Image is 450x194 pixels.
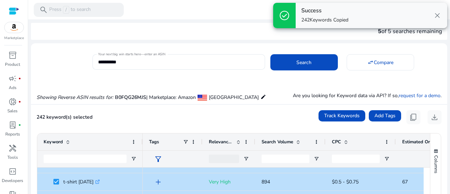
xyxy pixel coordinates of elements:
input: Search Volume Filter Input [262,155,309,163]
mat-icon: swap_horiz [367,59,374,65]
span: | Marketplace: Amazon [146,94,196,101]
p: t-shirt [DATE] [63,175,100,189]
span: Estimated Orders/Month [402,139,444,145]
span: add [154,178,162,186]
button: Compare [347,54,414,70]
span: fiber_manual_record [18,124,21,126]
span: fiber_manual_record [18,77,21,80]
span: 242 keyword(s) selected [37,114,92,120]
h4: Success [301,7,348,14]
span: Search [296,59,311,66]
span: code_blocks [8,167,17,176]
span: Search Volume [262,139,293,145]
input: CPC Filter Input [332,155,380,163]
p: Ads [9,85,17,91]
span: content_copy [409,113,418,121]
p: Very High [209,175,249,189]
span: filter_alt [154,155,162,163]
p: Are you looking for Keyword data via API? If so, . [293,92,442,99]
button: Open Filter Menu [384,156,390,162]
p: Sales [7,108,18,114]
button: Add Tags [369,110,401,121]
mat-icon: edit [261,93,266,101]
span: 242 [301,17,310,23]
span: check_circle [279,10,290,21]
span: Add Tags [374,112,396,119]
input: Keyword Filter Input [44,155,127,163]
img: amazon.svg [5,22,24,33]
span: Keyword [44,139,63,145]
span: lab_profile [8,121,17,129]
span: Columns [433,155,439,173]
button: Open Filter Menu [314,156,319,162]
span: inventory_2 [8,51,17,60]
i: Showing Reverse ASIN results for: [37,94,113,101]
p: Tools [7,154,18,161]
p: Marketplace [4,36,24,41]
p: Keywords Copied [301,17,348,24]
span: $0.5 - $0.75 [332,179,359,185]
span: Compare [374,59,393,66]
span: 5 [378,27,381,35]
a: request for a demo [399,92,441,99]
span: Track Keywords [324,112,360,119]
span: CPC [332,139,341,145]
span: handyman [8,144,17,152]
p: Developers [2,177,23,184]
mat-label: Your next big win starts here—enter an ASIN [98,52,165,57]
p: Product [5,61,20,68]
span: B0FQG26MJS [115,94,146,101]
span: 67 [402,179,408,185]
span: 1.11K [262,161,274,168]
button: Track Keywords [319,110,365,121]
span: close [433,11,442,20]
button: download [427,110,442,124]
p: Reports [5,131,20,137]
span: download [430,113,439,121]
button: content_copy [406,110,420,124]
span: fiber_manual_record [18,100,21,103]
span: Relevance Score [209,139,233,145]
span: 894 [262,179,270,185]
p: Press to search [49,6,91,14]
button: Open Filter Menu [131,156,136,162]
span: donut_small [8,98,17,106]
span: add [154,160,162,169]
span: [GEOGRAPHIC_DATA] [209,94,259,101]
button: Open Filter Menu [243,156,249,162]
span: / [63,6,69,14]
div: of 5 searches remaining [378,27,442,36]
span: search [39,6,48,14]
span: Tags [149,139,159,145]
button: Search [270,54,338,70]
span: campaign [8,74,17,83]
